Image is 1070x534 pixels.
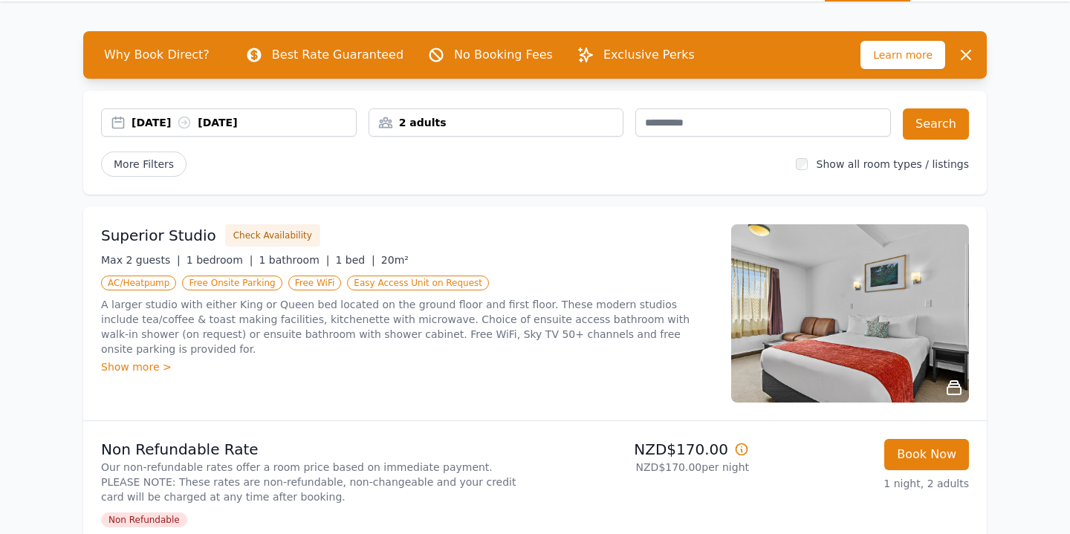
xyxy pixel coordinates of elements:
[259,254,329,266] span: 1 bathroom |
[761,476,969,491] p: 1 night, 2 adults
[101,297,713,356] p: A larger studio with either King or Queen bed located on the ground floor and first floor. These ...
[101,276,176,290] span: AC/Heatpump
[101,359,713,374] div: Show more >
[92,40,221,70] span: Why Book Direct?
[101,439,529,460] p: Non Refundable Rate
[101,254,181,266] span: Max 2 guests |
[347,276,489,290] span: Easy Access Unit on Request
[225,224,320,247] button: Check Availability
[101,460,529,504] p: Our non-refundable rates offer a room price based on immediate payment. PLEASE NOTE: These rates ...
[272,46,403,64] p: Best Rate Guaranteed
[101,512,187,527] span: Non Refundable
[884,439,969,470] button: Book Now
[132,115,356,130] div: [DATE] [DATE]
[454,46,553,64] p: No Booking Fees
[182,276,282,290] span: Free Onsite Parking
[101,152,187,177] span: More Filters
[369,115,623,130] div: 2 adults
[903,108,969,140] button: Search
[603,46,695,64] p: Exclusive Perks
[860,41,945,69] span: Learn more
[541,439,749,460] p: NZD$170.00
[817,158,969,170] label: Show all room types / listings
[288,276,342,290] span: Free WiFi
[335,254,374,266] span: 1 bed |
[187,254,253,266] span: 1 bedroom |
[101,225,216,246] h3: Superior Studio
[541,460,749,475] p: NZD$170.00 per night
[381,254,409,266] span: 20m²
